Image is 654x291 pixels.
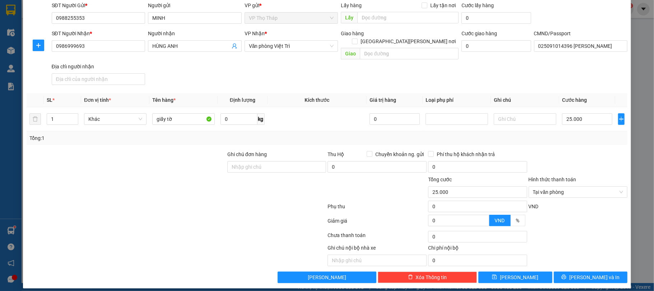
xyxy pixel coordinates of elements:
[434,150,498,158] span: Phí thu hộ khách nhận trả
[84,97,111,103] span: Đơn vị tính
[33,42,44,48] span: plus
[328,255,427,266] input: Nhập ghi chú
[152,97,176,103] span: Tên hàng
[245,31,265,36] span: VP Nhận
[569,273,620,281] span: [PERSON_NAME] và In
[227,151,267,157] label: Ghi chú đơn hàng
[52,1,145,9] div: SĐT Người Gửi
[423,93,491,107] th: Loại phụ phí
[52,63,145,71] div: Địa chỉ người nhận
[516,218,520,223] span: %
[227,161,326,173] input: Ghi chú đơn hàng
[428,177,452,182] span: Tổng cước
[561,274,566,280] span: printer
[408,274,413,280] span: delete
[534,29,628,37] div: CMND/Passport
[148,1,242,9] div: Người gửi
[249,41,334,51] span: Văn phòng Việt Trì
[328,151,344,157] span: Thu Hộ
[478,272,552,283] button: save[PERSON_NAME]
[67,18,300,27] li: Số 10 ngõ 15 Ngọc Hồi, [PERSON_NAME], [GEOGRAPHIC_DATA]
[327,231,427,244] div: Chưa thanh toán
[88,114,142,124] span: Khác
[341,31,364,36] span: Giao hàng
[370,97,396,103] span: Giá trị hàng
[47,97,52,103] span: SL
[461,31,497,36] label: Cước giao hàng
[378,272,477,283] button: deleteXóa Thông tin
[461,40,531,52] input: Cước giao hàng
[529,177,576,182] label: Hình thức thanh toán
[9,52,90,64] b: GỬI : VP Thọ Tháp
[308,273,346,281] span: [PERSON_NAME]
[416,273,447,281] span: Xóa Thông tin
[360,48,459,59] input: Dọc đường
[492,274,497,280] span: save
[148,29,242,37] div: Người nhận
[67,27,300,36] li: Hotline: 19001155
[618,116,625,122] span: plus
[152,113,215,125] input: VD: Bàn, Ghế
[327,203,427,215] div: Phụ thu
[278,272,377,283] button: [PERSON_NAME]
[327,217,427,229] div: Giảm giá
[232,43,237,49] span: user-add
[562,97,587,103] span: Cước hàng
[372,150,427,158] span: Chuyển khoản ng. gửi
[245,1,338,9] div: VP gửi
[461,12,531,24] input: Cước lấy hàng
[554,272,628,283] button: printer[PERSON_NAME] và In
[533,187,623,197] span: Tại văn phòng
[529,204,539,209] span: VND
[341,48,360,59] span: Giao
[305,97,329,103] span: Kích thước
[52,73,145,85] input: Địa chỉ của người nhận
[370,113,420,125] input: 0
[358,37,459,45] span: [GEOGRAPHIC_DATA][PERSON_NAME] nơi
[618,113,625,125] button: plus
[491,93,559,107] th: Ghi chú
[29,134,253,142] div: Tổng: 1
[357,12,459,23] input: Dọc đường
[494,113,556,125] input: Ghi Chú
[33,40,44,51] button: plus
[495,218,505,223] span: VND
[341,3,362,8] span: Lấy hàng
[428,244,527,255] div: Chi phí nội bộ
[500,273,538,281] span: [PERSON_NAME]
[9,9,45,45] img: logo.jpg
[328,244,427,255] div: Ghi chú nội bộ nhà xe
[29,113,41,125] button: delete
[230,97,255,103] span: Định lượng
[427,1,459,9] span: Lấy tận nơi
[52,29,145,37] div: SĐT Người Nhận
[461,3,494,8] label: Cước lấy hàng
[249,13,334,23] span: VP Thọ Tháp
[341,12,357,23] span: Lấy
[258,113,265,125] span: kg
